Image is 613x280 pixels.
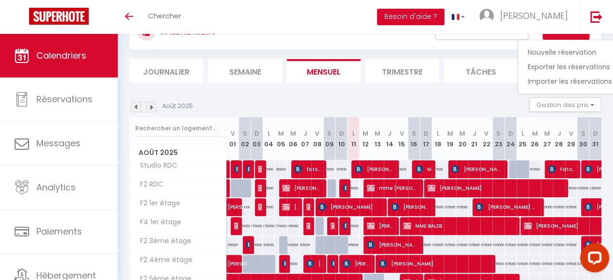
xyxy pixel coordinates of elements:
[500,10,568,22] span: [PERSON_NAME]
[362,129,368,138] abbr: M
[400,129,404,138] abbr: V
[553,255,565,273] div: 105000
[228,193,250,211] span: [PERSON_NAME]
[529,236,541,254] div: 105000
[282,198,298,216] span: [PERSON_NAME]
[306,254,322,273] span: [PERSON_NAME]
[254,129,259,138] abbr: D
[365,59,439,83] li: Trimestre
[565,198,577,216] div: 105000
[275,160,287,178] div: 60000
[306,198,310,216] span: [PERSON_NAME]
[278,129,284,138] abbr: M
[456,117,468,160] th: 20
[227,236,239,254] div: 85000
[528,74,612,89] a: Importer les réservations
[287,236,299,254] div: 105000
[130,146,226,160] span: Août 2025
[335,160,347,178] div: 67000
[367,179,417,197] span: mme [PERSON_NAME]
[258,179,262,197] span: [PERSON_NAME]
[375,129,380,138] abbr: M
[451,160,502,178] span: [PERSON_NAME]
[532,129,537,138] abbr: M
[432,160,444,178] div: 67000
[36,93,93,105] span: Réservations
[379,254,487,273] span: [PERSON_NAME]
[456,236,468,254] div: 105000
[504,117,517,160] th: 24
[223,160,228,179] a: [PERSON_NAME]
[581,129,585,138] abbr: S
[577,117,589,160] th: 30
[223,179,228,198] a: [PERSON_NAME]
[355,160,393,178] span: [PERSON_NAME]
[303,129,307,138] abbr: J
[492,255,504,273] div: 105000
[589,117,601,160] th: 31
[343,179,346,197] span: celine ruget
[548,160,575,178] span: Fatou A Lette [PERSON_NAME]
[468,117,480,160] th: 21
[529,117,541,160] th: 26
[323,160,335,178] div: 67000
[275,217,287,235] div: 170000
[459,129,465,138] abbr: M
[447,129,453,138] abbr: M
[437,129,440,138] abbr: L
[343,217,346,235] span: [PERSON_NAME]
[517,117,529,160] th: 25
[492,236,504,254] div: 105000
[282,179,321,197] span: [PERSON_NAME]
[492,117,504,160] th: 23
[517,255,529,273] div: 105000
[427,179,559,197] span: [PERSON_NAME]
[444,117,456,160] th: 19
[299,117,311,160] th: 07
[553,236,565,254] div: 105000
[339,129,344,138] abbr: D
[282,254,286,273] span: [PERSON_NAME]
[258,198,262,216] span: BARA MBOUP
[208,59,282,83] li: Semaine
[420,117,432,160] th: 17
[227,117,239,160] th: 01
[517,236,529,254] div: 105000
[496,129,501,138] abbr: S
[263,179,275,197] div: 85000
[391,198,430,216] span: [PERSON_NAME]
[29,8,89,25] img: Super Booking
[572,239,613,280] iframe: LiveChat chat widget
[557,129,561,138] abbr: J
[412,129,416,138] abbr: S
[251,236,263,254] div: 105000
[468,236,480,254] div: 105000
[388,129,392,138] abbr: J
[347,117,360,160] th: 11
[569,129,573,138] abbr: V
[306,217,310,235] span: [PERSON_NAME]
[251,117,263,160] th: 03
[541,255,553,273] div: 105000
[529,160,541,178] div: 67000
[553,198,565,216] div: 105000
[311,117,323,160] th: 08
[593,129,598,138] abbr: D
[327,129,331,138] abbr: S
[475,198,537,216] span: [PERSON_NAME] N’NANG BIYOGHE
[367,235,417,254] span: [PERSON_NAME]
[162,102,193,111] p: Août 2025
[528,60,612,74] a: Exporter les réservations
[529,255,541,273] div: 105000
[36,181,76,193] span: Analytics
[343,254,370,273] span: [PERSON_NAME]
[415,160,431,178] span: Mame [PERSON_NAME]
[242,129,247,138] abbr: S
[396,117,408,160] th: 15
[131,255,195,265] span: F2 4ème étage
[275,117,287,160] th: 05
[36,225,82,237] span: Paiements
[135,120,221,137] input: Rechercher un logement...
[223,198,235,217] a: [PERSON_NAME]
[444,59,518,83] li: Tâches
